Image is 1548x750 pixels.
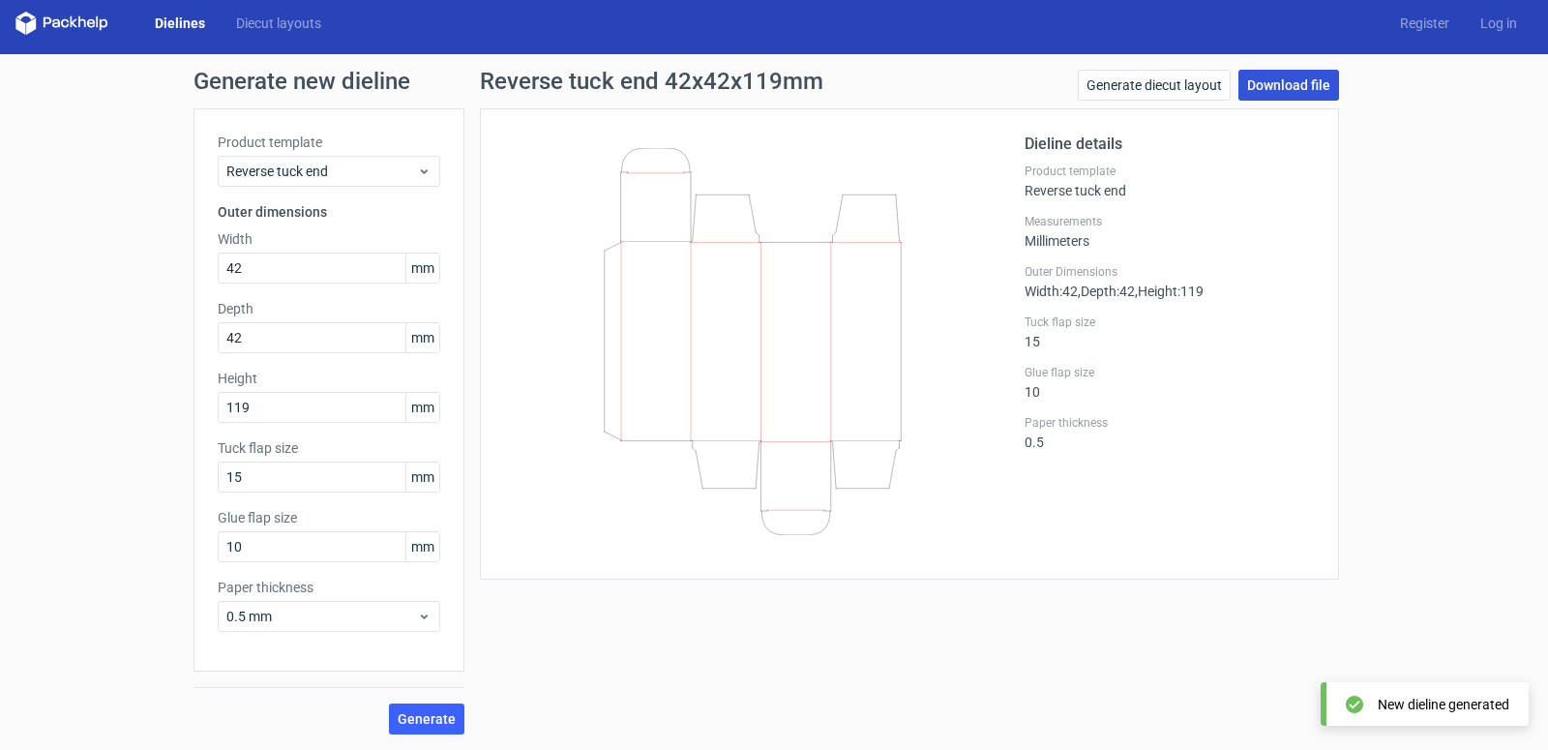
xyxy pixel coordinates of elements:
a: Generate diecut layout [1078,70,1231,101]
a: Dielines [139,14,221,33]
div: Millimeters [1025,214,1315,249]
span: mm [405,323,439,352]
label: Width [218,229,440,249]
div: Reverse tuck end [1025,164,1315,198]
label: Product template [218,133,440,152]
a: Register [1384,14,1465,33]
h1: Reverse tuck end 42x42x119mm [480,70,823,93]
span: 0.5 mm [226,607,417,626]
label: Glue flap size [1025,365,1315,380]
h1: Generate new dieline [193,70,1354,93]
label: Tuck flap size [218,438,440,458]
h3: Outer dimensions [218,202,440,222]
label: Measurements [1025,214,1315,229]
span: , Depth : 42 [1078,284,1135,299]
label: Height [218,369,440,388]
div: 10 [1025,365,1315,400]
a: Log in [1465,14,1533,33]
button: Generate [389,704,464,735]
span: mm [405,393,439,422]
span: Width : 42 [1025,284,1078,299]
div: New dieline generated [1378,695,1509,714]
a: Download file [1238,70,1339,101]
span: , Height : 119 [1135,284,1204,299]
div: 0.5 [1025,415,1315,450]
span: mm [405,532,439,561]
label: Glue flap size [218,508,440,527]
span: Generate [398,712,456,726]
label: Depth [218,299,440,318]
label: Product template [1025,164,1315,179]
label: Tuck flap size [1025,315,1315,330]
span: mm [405,463,439,492]
label: Paper thickness [1025,415,1315,431]
a: Diecut layouts [221,14,337,33]
div: 15 [1025,315,1315,349]
h2: Dieline details [1025,133,1315,156]
label: Outer Dimensions [1025,264,1315,280]
span: Reverse tuck end [226,162,417,181]
label: Paper thickness [218,578,440,597]
span: mm [405,254,439,283]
